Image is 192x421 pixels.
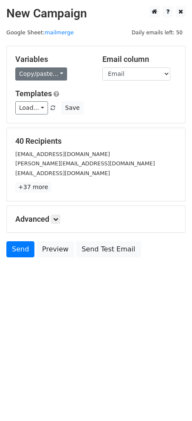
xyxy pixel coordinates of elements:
[15,151,110,157] small: [EMAIL_ADDRESS][DOMAIN_NAME]
[129,29,186,36] a: Daily emails left: 50
[150,380,192,421] iframe: Chat Widget
[15,137,177,146] h5: 40 Recipients
[76,241,141,257] a: Send Test Email
[15,89,52,98] a: Templates
[102,55,177,64] h5: Email column
[6,6,186,21] h2: New Campaign
[37,241,74,257] a: Preview
[15,160,155,167] small: [PERSON_NAME][EMAIL_ADDRESS][DOMAIN_NAME]
[15,55,90,64] h5: Variables
[15,67,67,81] a: Copy/paste...
[6,241,34,257] a: Send
[15,101,48,114] a: Load...
[15,170,110,176] small: [EMAIL_ADDRESS][DOMAIN_NAME]
[61,101,83,114] button: Save
[6,29,74,36] small: Google Sheet:
[15,215,177,224] h5: Advanced
[129,28,186,37] span: Daily emails left: 50
[15,182,51,192] a: +37 more
[45,29,74,36] a: mailmerge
